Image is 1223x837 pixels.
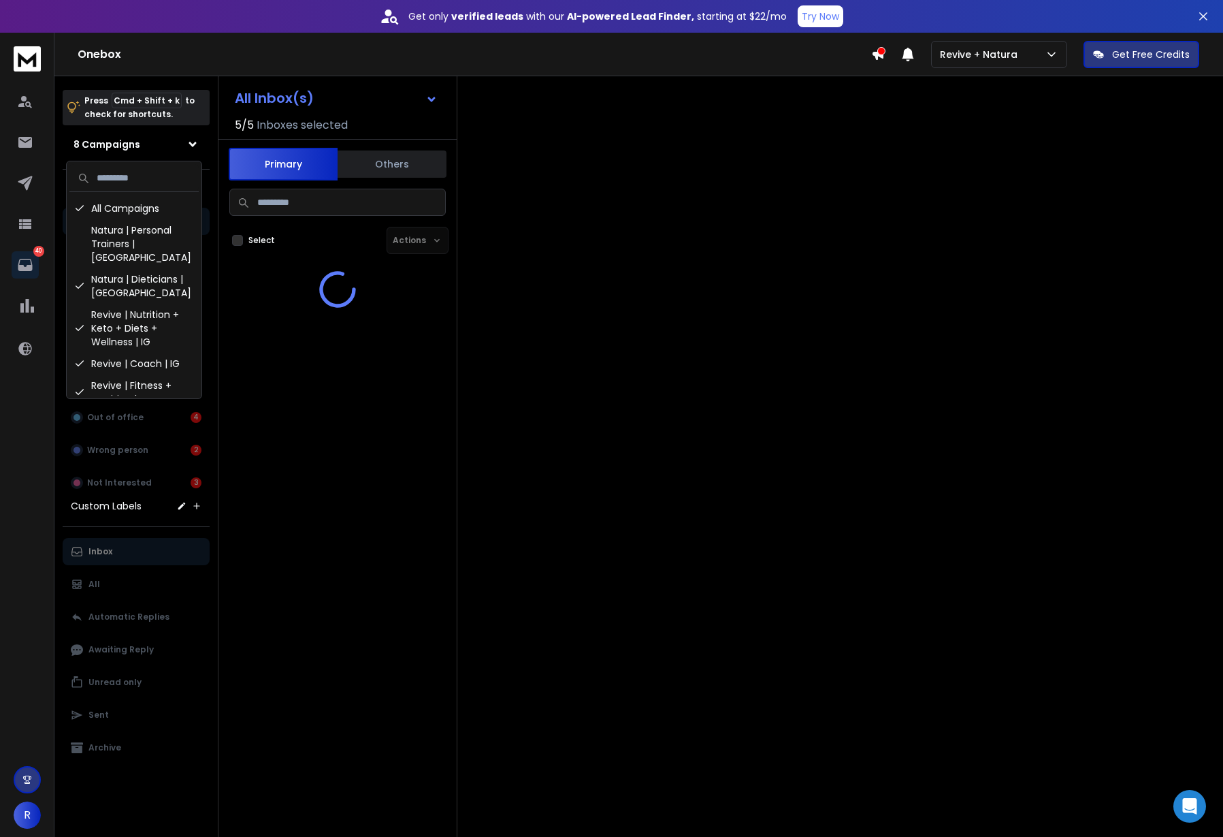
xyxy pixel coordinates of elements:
[69,375,199,410] div: Revive | Fitness + Nutrition | IG
[248,235,275,246] label: Select
[78,46,871,63] h1: Onebox
[408,10,787,23] p: Get only with our starting at $22/mo
[69,304,199,353] div: Revive | Nutrition + Keto + Diets + Wellness | IG
[257,117,348,133] h3: Inboxes selected
[14,802,41,829] span: R
[112,93,182,108] span: Cmd + Shift + k
[69,219,199,268] div: Natura | Personal Trainers | [GEOGRAPHIC_DATA]
[338,149,446,179] button: Others
[1173,790,1206,823] div: Open Intercom Messenger
[940,48,1023,61] p: Revive + Natura
[567,10,694,23] strong: AI-powered Lead Finder,
[1112,48,1190,61] p: Get Free Credits
[33,246,44,257] p: 40
[69,353,199,375] div: Revive | Coach | IG
[69,268,199,304] div: Natura | Dieticians | [GEOGRAPHIC_DATA]
[235,91,314,105] h1: All Inbox(s)
[69,198,199,219] div: All Campaigns
[235,117,254,133] span: 5 / 5
[74,138,140,151] h1: 8 Campaigns
[229,148,338,180] button: Primary
[802,10,839,23] p: Try Now
[63,180,210,200] h3: Filters
[14,46,41,72] img: logo
[71,499,142,513] h3: Custom Labels
[84,94,195,121] p: Press to check for shortcuts.
[451,10,523,23] strong: verified leads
